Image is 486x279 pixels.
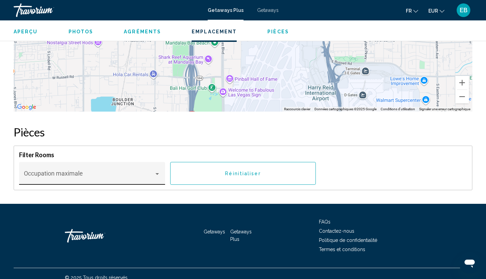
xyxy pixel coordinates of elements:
[208,7,244,13] a: Getaways Plus
[267,29,289,34] span: Pièces
[14,29,38,35] button: Aperçu
[65,226,133,246] a: Travorium
[319,219,330,225] a: FAQs
[230,229,252,242] a: Getaways Plus
[406,8,412,14] span: fr
[19,151,467,159] h4: Filter Rooms
[14,3,201,17] a: Travorium
[69,29,93,34] span: Photos
[257,7,279,13] a: Getaways
[225,171,261,176] span: Réinitialiser
[459,252,481,274] iframe: Bouton de lancement de la fenêtre de messagerie
[267,29,289,35] button: Pièces
[314,107,377,111] span: Données cartographiques ©2025 Google
[124,29,161,35] button: Agréments
[15,103,38,112] img: Google
[455,3,472,17] button: User Menu
[406,6,418,16] button: Change language
[460,7,468,14] span: EB
[428,6,444,16] button: Change currency
[192,29,237,35] button: Emplacement
[381,107,415,111] a: Conditions d'utilisation
[319,247,365,252] a: Termes et conditions
[319,237,377,243] a: Politique de confidentialité
[419,107,470,111] a: Signaler une erreur cartographique
[192,29,237,34] span: Emplacement
[319,228,354,234] a: Contactez-nous
[428,8,438,14] span: EUR
[14,29,38,34] span: Aperçu
[455,76,469,89] button: Zoom avant
[14,125,472,139] h2: Pièces
[284,107,310,112] button: Raccourcis clavier
[15,103,38,112] a: Ouvrir cette zone dans Google Maps (dans une nouvelle fenêtre)
[204,229,225,234] a: Getaways
[69,29,93,35] button: Photos
[170,162,316,185] button: Réinitialiser
[455,90,469,103] button: Zoom arrière
[124,29,161,34] span: Agréments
